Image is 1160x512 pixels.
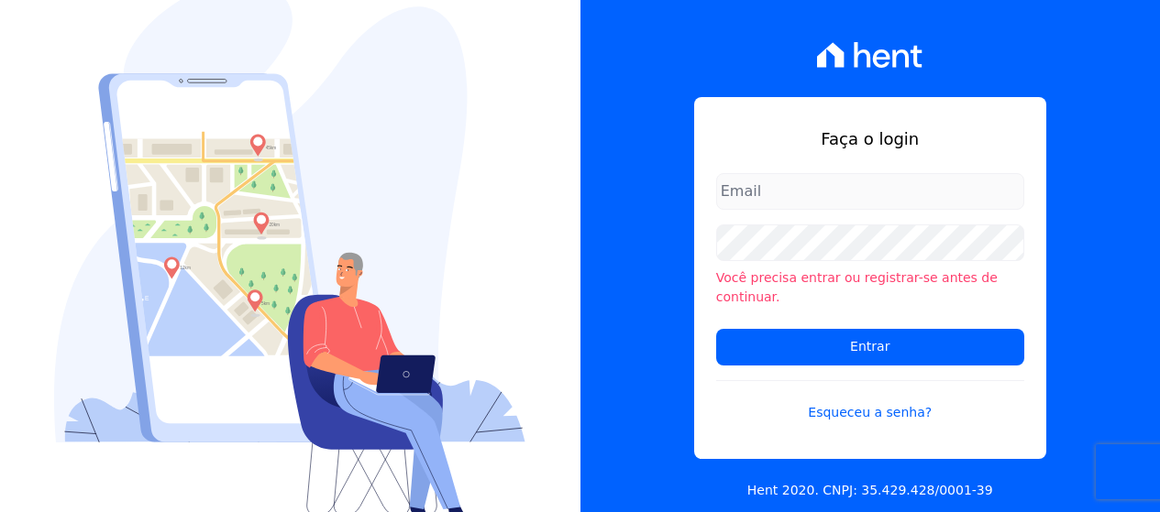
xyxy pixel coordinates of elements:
p: Hent 2020. CNPJ: 35.429.428/0001-39 [747,481,993,500]
a: Esqueceu a senha? [716,380,1024,422]
input: Email [716,173,1024,210]
li: Você precisa entrar ou registrar-se antes de continuar. [716,268,1024,307]
input: Entrar [716,329,1024,365]
h1: Faça o login [716,126,1024,151]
